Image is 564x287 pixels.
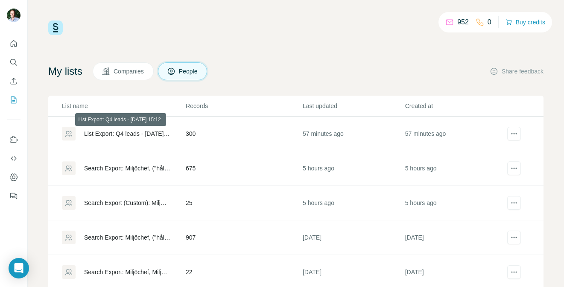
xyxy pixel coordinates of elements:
button: actions [507,231,521,244]
p: Records [186,102,302,110]
p: 952 [457,17,469,27]
button: actions [507,127,521,141]
td: [DATE] [405,220,507,255]
div: Search Export (Custom): Milj%25C3%25B6chef - [DATE] 11:33 [84,199,171,207]
button: Quick start [7,36,20,51]
button: actions [507,161,521,175]
p: List name [62,102,185,110]
button: actions [507,196,521,210]
button: Feedback [7,188,20,204]
td: 5 hours ago [405,186,507,220]
td: 57 minutes ago [405,117,507,151]
button: Use Surfe API [7,151,20,166]
div: Search Export: Miljöchef, ("hållbarhet" OR "hållbarhetschef" OR "hållbarhetsansvarig" OR "hållbar... [84,233,171,242]
button: Search [7,55,20,70]
img: Surfe Logo [48,20,63,35]
p: 0 [488,17,491,27]
button: Share feedback [490,67,544,76]
td: 907 [185,220,302,255]
h4: My lists [48,64,82,78]
div: Open Intercom Messenger [9,258,29,278]
p: Created at [405,102,507,110]
td: 25 [185,186,302,220]
button: Buy credits [506,16,545,28]
button: Dashboard [7,170,20,185]
button: My lists [7,92,20,108]
td: 300 [185,117,302,151]
div: Search Export: Miljöchef, Milj%C3%B6chef, MIlj%C3%B6ansvarig, H%C3%A5llbarhetschef, H%C3%A5llbarh... [84,268,171,276]
button: Enrich CSV [7,73,20,89]
button: Use Surfe on LinkedIn [7,132,20,147]
div: Search Export: Miljöchef, ("hållbarhet" OR "hållbarhetschef" OR "hållbarhetsansvarig" OR "hållbar... [84,164,171,173]
td: 5 hours ago [302,151,405,186]
button: actions [507,265,521,279]
td: 57 minutes ago [302,117,405,151]
td: 5 hours ago [405,151,507,186]
img: Avatar [7,9,20,22]
td: [DATE] [302,220,405,255]
p: Last updated [303,102,404,110]
span: Companies [114,67,145,76]
span: People [179,67,199,76]
td: 5 hours ago [302,186,405,220]
td: 675 [185,151,302,186]
div: List Export: Q4 leads - [DATE] 15:12 [84,129,171,138]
